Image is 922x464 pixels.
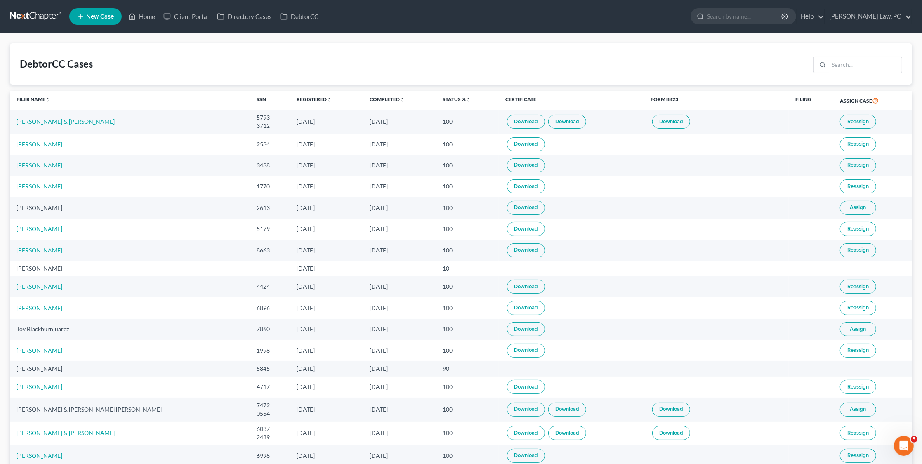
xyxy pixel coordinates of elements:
[17,304,62,311] a: [PERSON_NAME]
[789,91,833,110] th: Filing
[276,9,323,24] a: DebtorCC
[652,426,690,440] a: Download
[290,261,363,276] td: [DATE]
[911,436,917,443] span: 5
[436,261,499,276] td: 10
[363,297,436,318] td: [DATE]
[400,97,405,102] i: unfold_more
[507,280,545,294] a: Download
[840,179,876,193] button: Reassign
[825,9,912,24] a: [PERSON_NAME] Law, PC
[847,430,869,436] span: Reassign
[290,276,363,297] td: [DATE]
[850,326,866,332] span: Assign
[17,452,62,459] a: [PERSON_NAME]
[17,96,50,102] a: Filer Nameunfold_more
[257,225,283,233] div: 5179
[436,297,499,318] td: 100
[363,110,436,133] td: [DATE]
[257,365,283,373] div: 5845
[363,276,436,297] td: [DATE]
[290,219,363,240] td: [DATE]
[17,383,62,390] a: [PERSON_NAME]
[847,118,869,125] span: Reassign
[507,158,545,172] a: Download
[840,201,876,215] button: Assign
[257,401,283,410] div: 7472
[17,247,62,254] a: [PERSON_NAME]
[833,91,912,110] th: Assign Case
[507,426,545,440] a: Download
[840,137,876,151] button: Reassign
[17,225,62,232] a: [PERSON_NAME]
[213,9,276,24] a: Directory Cases
[894,436,914,456] iframe: Intercom live chat
[363,361,436,376] td: [DATE]
[840,243,876,257] button: Reassign
[436,377,499,398] td: 100
[507,380,545,394] a: Download
[45,97,50,102] i: unfold_more
[436,361,499,376] td: 90
[327,97,332,102] i: unfold_more
[257,425,283,433] div: 6037
[290,197,363,218] td: [DATE]
[290,110,363,133] td: [DATE]
[847,141,869,147] span: Reassign
[17,325,243,333] div: Toy Blackburnjuarez
[436,319,499,340] td: 100
[847,226,869,232] span: Reassign
[436,276,499,297] td: 100
[850,406,866,412] span: Assign
[297,96,332,102] a: Registeredunfold_more
[840,158,876,172] button: Reassign
[436,340,499,361] td: 100
[847,162,869,168] span: Reassign
[548,115,586,129] a: Download
[436,176,499,197] td: 100
[507,322,545,336] a: Download
[847,183,869,190] span: Reassign
[847,347,869,353] span: Reassign
[17,264,243,273] div: [PERSON_NAME]
[17,365,243,373] div: [PERSON_NAME]
[17,162,62,169] a: [PERSON_NAME]
[20,57,93,71] div: DebtorCC Cases
[257,161,283,170] div: 3438
[507,201,545,215] a: Download
[257,246,283,254] div: 8663
[507,403,545,417] a: Download
[840,403,876,417] button: Assign
[17,183,62,190] a: [PERSON_NAME]
[436,134,499,155] td: 100
[290,134,363,155] td: [DATE]
[847,283,869,290] span: Reassign
[507,344,545,358] a: Download
[548,403,586,417] a: Download
[363,319,436,340] td: [DATE]
[363,219,436,240] td: [DATE]
[847,304,869,311] span: Reassign
[507,449,545,463] a: Download
[257,304,283,312] div: 6896
[847,384,869,390] span: Reassign
[17,283,62,290] a: [PERSON_NAME]
[290,361,363,376] td: [DATE]
[548,426,586,440] a: Download
[436,219,499,240] td: 100
[290,422,363,445] td: [DATE]
[257,182,283,191] div: 1770
[797,9,824,24] a: Help
[363,197,436,218] td: [DATE]
[840,380,876,394] button: Reassign
[257,204,283,212] div: 2613
[257,383,283,391] div: 4717
[17,204,243,212] div: [PERSON_NAME]
[363,340,436,361] td: [DATE]
[17,141,62,148] a: [PERSON_NAME]
[257,113,283,122] div: 5793
[370,96,405,102] a: Completedunfold_more
[290,377,363,398] td: [DATE]
[257,283,283,291] div: 4424
[363,176,436,197] td: [DATE]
